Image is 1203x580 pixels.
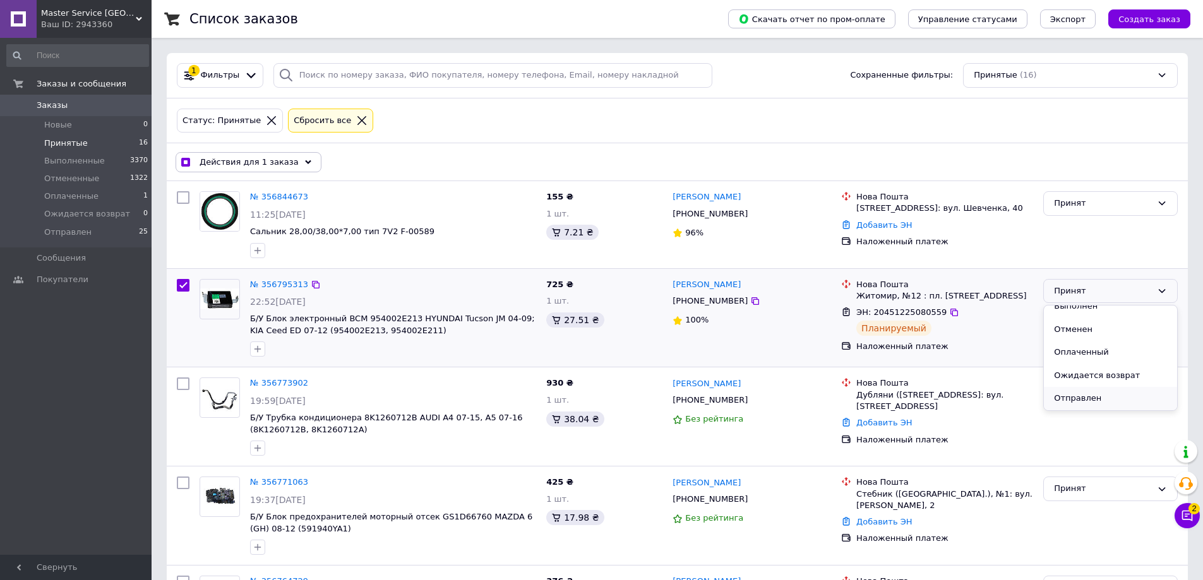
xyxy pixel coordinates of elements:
[37,274,88,285] span: Покупатели
[200,191,240,232] a: Фото товару
[670,392,750,408] div: [PHONE_NUMBER]
[130,173,148,184] span: 1322
[728,9,895,28] button: Скачать отчет по пром-оплате
[1096,14,1190,23] a: Создать заказ
[1020,70,1037,80] span: (16)
[1175,503,1200,528] button: Чат с покупателем2
[139,227,148,238] span: 25
[974,69,1017,81] span: Принятые
[37,252,86,264] span: Сообщения
[856,279,1033,290] div: Нова Пошта
[200,288,239,309] img: Фото товару
[856,418,912,427] a: Добавить ЭН
[1188,503,1200,514] span: 2
[250,314,535,335] a: Б/У Блок электронный BCM 954002E213 HYUNDAI Tucson JM 04-09; KIA Ceed ED 07-12 (954002E213, 95400...
[273,63,713,88] input: Поиск по номеру заказа, ФИО покупателя, номеру телефона, Email, номеру накладной
[250,280,308,289] a: № 356795313
[856,290,1033,302] div: Житомир, №12 : пл. [STREET_ADDRESS]
[670,293,750,309] div: [PHONE_NUMBER]
[44,191,99,202] span: Оплаченные
[130,155,148,167] span: 3370
[856,236,1033,247] div: Наложенный платеж
[685,315,709,324] span: 100%
[1044,341,1177,364] li: Оплаченный
[856,389,1033,412] div: Дубляни ([STREET_ADDRESS]: вул. [STREET_ADDRESS]
[856,321,931,336] div: Планируемый
[250,210,306,220] span: 11:25[DATE]
[856,191,1033,203] div: Нова Пошта
[180,114,263,127] div: Статус: Принятые
[1044,387,1177,410] li: Отправлен
[673,191,741,203] a: [PERSON_NAME]
[546,477,573,487] span: 425 ₴
[44,119,72,131] span: Новые
[546,378,573,388] span: 930 ₴
[250,378,308,388] a: № 356773902
[1118,15,1180,24] span: Создать заказ
[685,414,743,423] span: Без рейтинга
[200,192,239,231] img: Фото товару
[856,377,1033,389] div: Нова Пошта
[250,297,306,307] span: 22:52[DATE]
[41,8,136,19] span: Master Service Киев
[188,65,200,76] div: 1
[250,495,306,505] span: 19:37[DATE]
[685,228,703,237] span: 96%
[856,476,1033,488] div: Нова Пошта
[250,396,306,406] span: 19:59[DATE]
[37,78,126,90] span: Заказы и сообщения
[546,192,573,201] span: 155 ₴
[673,279,741,291] a: [PERSON_NAME]
[918,15,1017,24] span: Управление статусами
[856,203,1033,214] div: [STREET_ADDRESS]: вул. Шевченка, 40
[201,69,240,81] span: Фильтры
[856,517,912,526] a: Добавить ЭН
[546,411,604,427] div: 38.04 ₴
[1044,364,1177,388] li: Ожидается возврат
[250,227,434,236] a: Сальник 28,00/38,00*7,00 тип 7V2 F-00589
[200,383,239,413] img: Фото товару
[856,341,1033,352] div: Наложенный платеж
[738,13,885,25] span: Скачать отчет по пром-оплате
[856,488,1033,511] div: Стебник ([GEOGRAPHIC_DATA].), №1: вул. [PERSON_NAME], 2
[673,378,741,390] a: [PERSON_NAME]
[546,209,569,218] span: 1 шт.
[143,208,148,220] span: 0
[546,510,604,525] div: 17.98 ₴
[250,413,523,434] a: Б/У Трубка кондиционера 8K1260712B AUDI A4 07-15, A5 07-16 (8K1260712B, 8K1260712A)
[250,192,308,201] a: № 356844673
[673,477,741,489] a: [PERSON_NAME]
[200,476,240,517] a: Фото товару
[200,377,240,418] a: Фото товару
[856,434,1033,446] div: Наложенный платеж
[250,512,532,533] a: Б/У Блок предохранителей моторный отсек GS1D66760 MAZDA 6 (GH) 08-12 (591940YA1)
[1040,9,1096,28] button: Экспорт
[143,191,148,202] span: 1
[856,307,947,317] span: ЭН: 20451225080559
[189,11,298,27] h1: Список заказов
[856,533,1033,544] div: Наложенный платеж
[200,157,299,168] span: Действия для 1 заказа
[1050,15,1086,24] span: Экспорт
[1108,9,1190,28] button: Создать заказ
[44,173,99,184] span: Отмененные
[908,9,1027,28] button: Управление статусами
[37,100,68,111] span: Заказы
[546,494,569,504] span: 1 шт.
[139,138,148,149] span: 16
[546,296,569,305] span: 1 шт.
[546,395,569,405] span: 1 шт.
[670,491,750,507] div: [PHONE_NUMBER]
[1044,295,1177,318] li: Выполнен
[41,19,152,30] div: Ваш ID: 2943360
[1054,285,1152,298] div: Принят
[291,114,354,127] div: Сбросить все
[44,227,92,238] span: Отправлен
[200,482,239,512] img: Фото товару
[1044,318,1177,341] li: Отменен
[200,279,240,319] a: Фото товару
